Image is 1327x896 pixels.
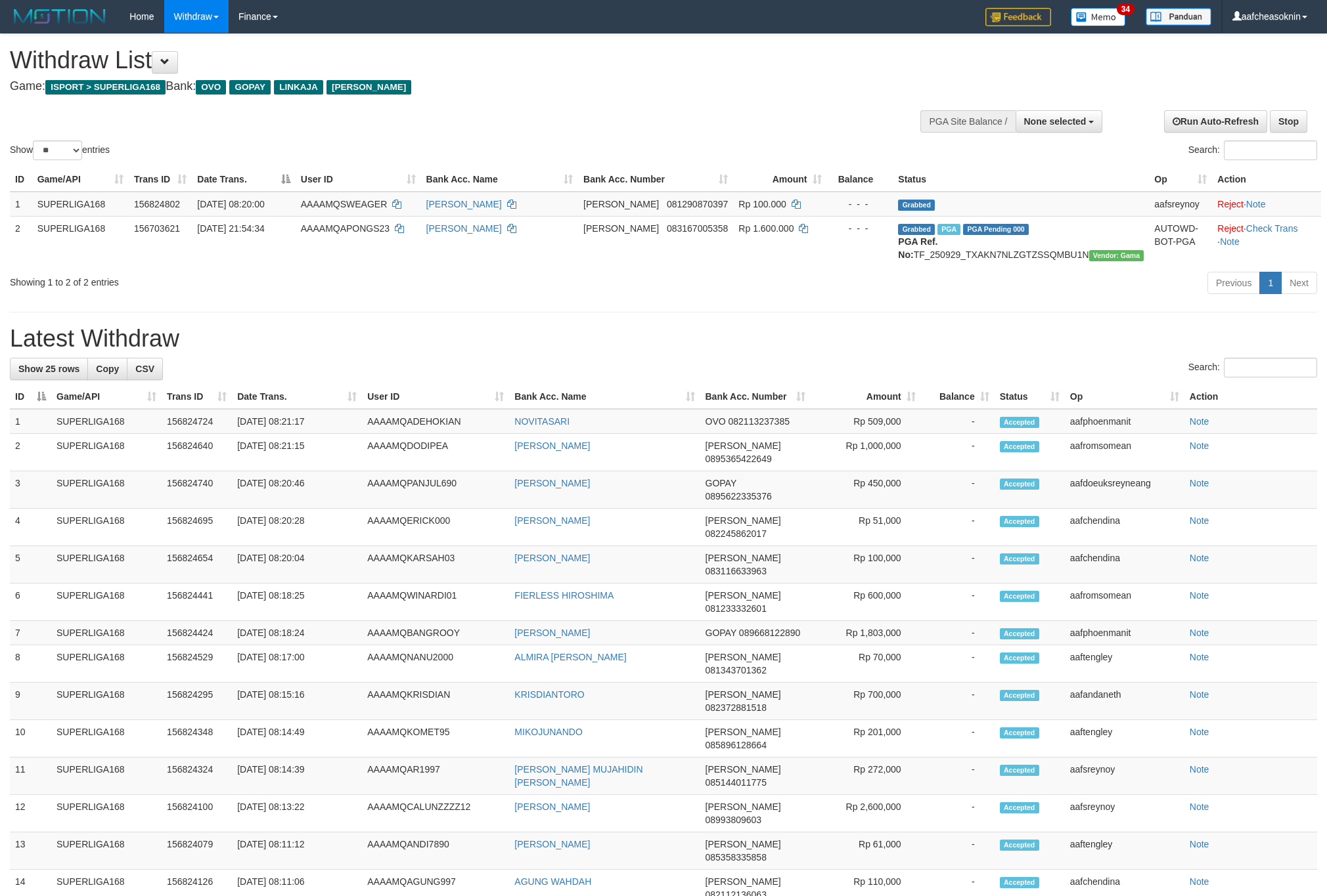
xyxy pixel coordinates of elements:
td: AAAAMQKRISDIAN [362,683,509,720]
a: [PERSON_NAME] MUJAHIDIN [PERSON_NAME] [514,764,642,788]
input: Search: [1224,140,1317,160]
span: Copy [96,364,119,374]
td: SUPERLIGA168 [51,434,162,471]
td: - [921,720,995,757]
span: Copy 082372881518 to clipboard [706,702,767,713]
span: Copy 0895622335376 to clipboard [706,491,772,501]
span: Accepted [1000,628,1039,639]
td: 156824441 [162,584,232,621]
td: aafromsomean [1065,584,1184,621]
th: ID: activate to sort column descending [10,385,51,409]
td: - [921,471,995,509]
td: Rp 51,000 [811,509,921,546]
a: [PERSON_NAME] [514,553,590,563]
td: AAAAMQBANGROOY [362,621,509,645]
td: aafsreynoy [1149,192,1212,217]
td: - [921,434,995,471]
span: [PERSON_NAME] [583,223,659,234]
td: aaftengley [1065,720,1184,757]
td: SUPERLIGA168 [51,720,162,757]
a: NOVITASARI [514,416,570,427]
td: SUPERLIGA168 [51,795,162,832]
td: - [921,409,995,434]
span: Accepted [1000,417,1039,428]
span: [PERSON_NAME] [706,515,781,526]
span: Accepted [1000,591,1039,602]
a: [PERSON_NAME] [514,801,590,812]
span: 156824802 [134,199,180,209]
th: Action [1212,167,1321,192]
a: Note [1190,553,1209,563]
span: [PERSON_NAME] [583,199,659,209]
td: aafphoenmanit [1065,409,1184,434]
span: Accepted [1000,802,1039,813]
td: aafsreynoy [1065,795,1184,832]
td: · · [1212,216,1321,267]
td: aafsreynoy [1065,757,1184,795]
th: Trans ID: activate to sort column ascending [162,385,232,409]
td: [DATE] 08:18:25 [232,584,362,621]
td: 156824079 [162,832,232,870]
td: Rp 1,803,000 [811,621,921,645]
td: [DATE] 08:14:39 [232,757,362,795]
a: AGUNG WAHDAH [514,876,591,887]
span: Accepted [1000,727,1039,738]
td: AAAAMQPANJUL690 [362,471,509,509]
td: Rp 2,600,000 [811,795,921,832]
span: [PERSON_NAME] [706,689,781,700]
a: Note [1190,801,1209,812]
a: Note [1190,876,1209,887]
td: AAAAMQAR1997 [362,757,509,795]
span: AAAAMQAPONGS23 [301,223,390,234]
a: FIERLESS HIROSHIMA [514,590,614,601]
a: Note [1246,199,1266,209]
td: SUPERLIGA168 [32,216,129,267]
label: Search: [1188,140,1317,160]
a: Note [1190,689,1209,700]
span: Accepted [1000,479,1039,490]
th: Action [1184,385,1317,409]
td: 156824324 [162,757,232,795]
span: Vendor URL: https://trx31.1velocity.biz [1089,250,1144,261]
span: Copy 081343701362 to clipboard [706,665,767,675]
span: [PERSON_NAME] [706,727,781,737]
td: [DATE] 08:17:00 [232,645,362,683]
a: Note [1190,478,1209,488]
td: aaftengley [1065,832,1184,870]
span: Grabbed [898,200,935,211]
th: ID [10,167,32,192]
th: Date Trans.: activate to sort column descending [192,167,295,192]
a: Reject [1217,199,1244,209]
td: AAAAMQNANU2000 [362,645,509,683]
a: Note [1190,652,1209,662]
a: Show 25 rows [10,358,88,380]
th: Balance [827,167,893,192]
span: LINKAJA [274,80,323,95]
td: - [921,683,995,720]
span: Copy 0895365422649 to clipboard [706,454,772,464]
a: Note [1190,727,1209,737]
td: SUPERLIGA168 [51,584,162,621]
span: Accepted [1000,441,1039,452]
td: 156824295 [162,683,232,720]
td: AAAAMQCALUNZZZZ12 [362,795,509,832]
th: Amount: activate to sort column ascending [733,167,826,192]
span: Accepted [1000,840,1039,851]
td: · [1212,192,1321,217]
span: GOPAY [706,478,736,488]
label: Show entries [10,140,110,160]
td: SUPERLIGA168 [51,546,162,584]
td: - [921,645,995,683]
td: 2 [10,216,32,267]
span: GOPAY [706,628,736,638]
span: [PERSON_NAME] [706,839,781,849]
td: 11 [10,757,51,795]
span: Accepted [1000,553,1039,565]
td: 6 [10,584,51,621]
th: Game/API: activate to sort column ascending [51,385,162,409]
th: Op: activate to sort column ascending [1065,385,1184,409]
span: Copy 082113237385 to clipboard [729,416,790,427]
span: Copy 085144011775 to clipboard [706,777,767,788]
a: Reject [1217,223,1244,234]
th: Date Trans.: activate to sort column ascending [232,385,362,409]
